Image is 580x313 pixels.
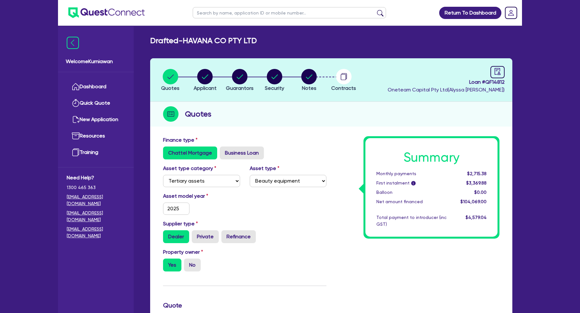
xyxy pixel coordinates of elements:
span: Oneteam Capital Pty Ltd ( Alyssa [PERSON_NAME] ) [388,87,505,93]
button: Notes [301,69,317,92]
h2: Quotes [185,108,211,120]
span: 1300 465 363 [67,184,125,191]
img: icon-menu-close [67,37,79,49]
button: Quotes [161,69,180,92]
label: Chattel Mortgage [163,147,217,159]
a: [EMAIL_ADDRESS][DOMAIN_NAME] [67,194,125,207]
button: Guarantors [226,69,254,92]
a: [EMAIL_ADDRESS][DOMAIN_NAME] [67,210,125,223]
a: Quick Quote [67,95,125,111]
span: i [411,181,416,185]
span: $2,715.38 [467,171,487,176]
img: quest-connect-logo-blue [68,7,145,18]
a: Dropdown toggle [503,5,519,21]
span: $104,069.00 [460,199,487,204]
div: Total payment to introducer (inc GST) [372,214,451,228]
div: Monthly payments [372,170,451,177]
div: Net amount financed [372,198,451,205]
label: Asset model year [158,192,245,200]
span: Applicant [194,85,217,91]
span: Welcome Kurniawan [66,58,126,65]
label: Finance type [163,136,198,144]
img: step-icon [163,106,179,122]
img: quick-quote [72,99,80,107]
span: Contracts [331,85,356,91]
a: New Application [67,111,125,128]
a: [EMAIL_ADDRESS][DOMAIN_NAME] [67,226,125,239]
label: Business Loan [220,147,264,159]
span: $3,369.88 [466,180,487,185]
span: Notes [302,85,316,91]
label: Supplier type [163,220,198,228]
span: Quotes [161,85,179,91]
label: Property owner [163,248,203,256]
label: Refinance [221,230,256,243]
span: Loan # QF14812 [388,78,505,86]
a: audit [490,66,505,78]
span: Guarantors [226,85,254,91]
button: Security [265,69,285,92]
div: Balloon [372,189,451,196]
span: $0.00 [474,190,487,195]
span: Need Help? [67,174,125,182]
label: Asset type category [163,165,216,172]
h2: Drafted - HAVANA CO PTY LTD [150,36,257,45]
h1: Summary [376,150,487,165]
h3: Quote [163,301,326,309]
label: Private [192,230,219,243]
a: Return To Dashboard [439,7,501,19]
label: No [184,259,201,271]
a: Dashboard [67,79,125,95]
label: Asset type [250,165,279,172]
span: Security [265,85,284,91]
label: Dealer [163,230,189,243]
button: Contracts [331,69,356,92]
span: audit [494,68,501,75]
div: First instalment [372,180,451,186]
button: Applicant [193,69,217,92]
a: Resources [67,128,125,144]
input: Search by name, application ID or mobile number... [193,7,386,18]
img: new-application [72,116,80,123]
img: training [72,148,80,156]
span: $4,579.04 [466,215,487,220]
img: resources [72,132,80,140]
a: Training [67,144,125,161]
label: Yes [163,259,181,271]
